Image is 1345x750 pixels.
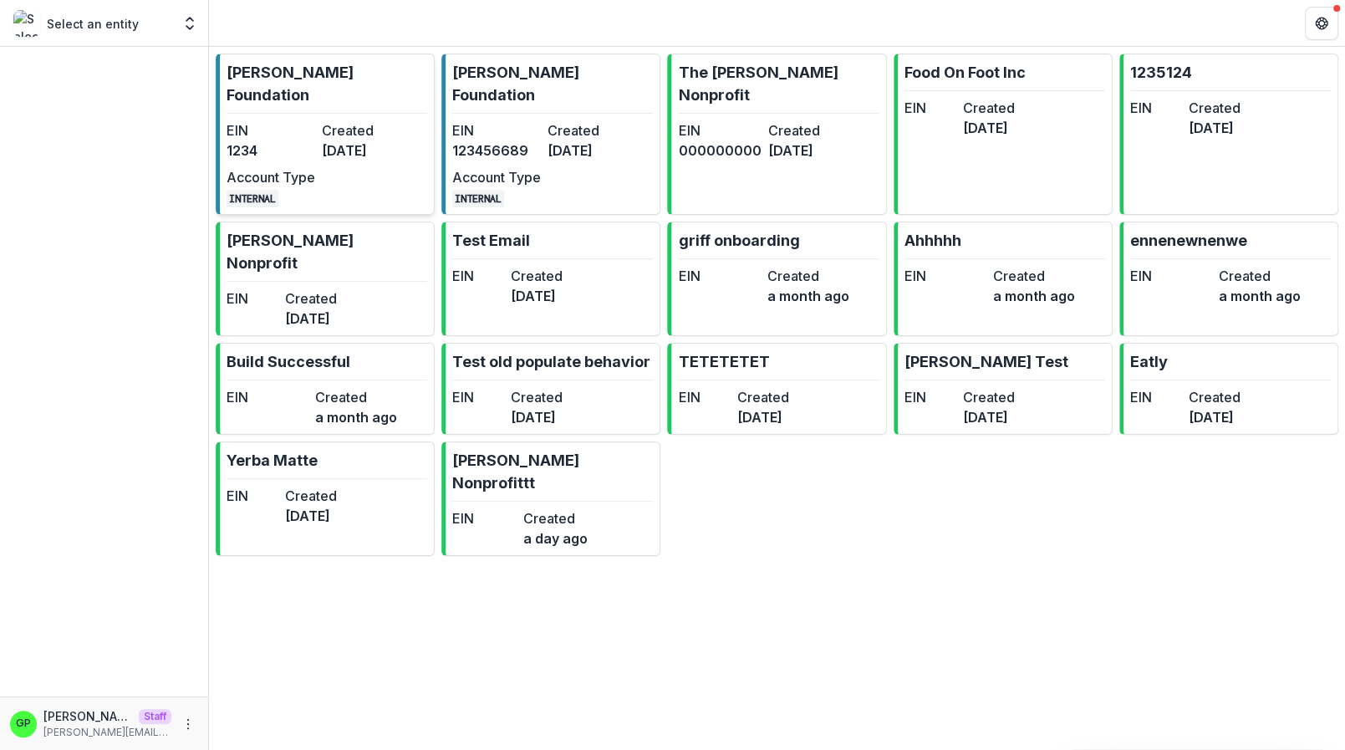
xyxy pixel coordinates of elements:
[452,61,653,106] p: [PERSON_NAME] Foundation
[667,54,886,215] a: The [PERSON_NAME] NonprofitEIN000000000Created[DATE]
[767,266,848,286] dt: Created
[452,167,541,187] dt: Account Type
[441,343,660,435] a: Test old populate behaviorEINCreated[DATE]
[452,190,504,207] code: INTERNAL
[227,387,308,407] dt: EIN
[452,120,541,140] dt: EIN
[523,528,588,548] dd: a day ago
[963,98,1015,118] dt: Created
[667,343,886,435] a: TETETETETEINCreated[DATE]
[227,288,278,309] dt: EIN
[678,140,761,161] dd: 000000000
[285,486,337,506] dt: Created
[13,10,40,37] img: Select an entity
[678,266,760,286] dt: EIN
[47,15,139,33] p: Select an entity
[1130,387,1182,407] dt: EIN
[511,286,563,306] dd: [DATE]
[452,508,517,528] dt: EIN
[548,120,636,140] dt: Created
[963,407,1015,427] dd: [DATE]
[894,343,1113,435] a: [PERSON_NAME] TestEINCreated[DATE]
[894,222,1113,336] a: AhhhhhEINCreateda month ago
[548,140,636,161] dd: [DATE]
[736,407,788,427] dd: [DATE]
[1119,222,1338,336] a: ennenewnenweEINCreateda month ago
[904,266,986,286] dt: EIN
[178,7,201,40] button: Open entity switcher
[285,309,337,329] dd: [DATE]
[227,61,427,106] p: [PERSON_NAME] Foundation
[993,286,1075,306] dd: a month ago
[1130,98,1182,118] dt: EIN
[904,387,956,407] dt: EIN
[227,167,315,187] dt: Account Type
[227,350,350,373] p: Build Successful
[452,266,504,286] dt: EIN
[285,506,337,526] dd: [DATE]
[441,54,660,215] a: [PERSON_NAME] FoundationEIN123456689Created[DATE]Account TypeINTERNAL
[227,140,315,161] dd: 1234
[904,61,1026,84] p: Food On Foot Inc
[227,229,427,274] p: [PERSON_NAME] Nonprofit
[1119,54,1338,215] a: 1235124EINCreated[DATE]
[441,441,660,556] a: [PERSON_NAME] NonprofitttEINCreateda day ago
[227,120,315,140] dt: EIN
[178,714,198,734] button: More
[1219,266,1301,286] dt: Created
[452,140,541,161] dd: 123456689
[452,387,504,407] dt: EIN
[216,222,435,336] a: [PERSON_NAME] NonprofitEINCreated[DATE]
[216,54,435,215] a: [PERSON_NAME] FoundationEIN1234Created[DATE]Account TypeINTERNAL
[216,441,435,556] a: Yerba MatteEINCreated[DATE]
[315,407,397,427] dd: a month ago
[452,350,650,373] p: Test old populate behavior
[216,343,435,435] a: Build SuccessfulEINCreateda month ago
[904,229,961,252] p: Ahhhhh
[1305,7,1338,40] button: Get Help
[678,120,761,140] dt: EIN
[227,190,278,207] code: INTERNAL
[43,725,171,740] p: [PERSON_NAME][EMAIL_ADDRESS][DOMAIN_NAME]
[678,61,879,106] p: The [PERSON_NAME] Nonprofit
[43,707,132,725] p: [PERSON_NAME]
[667,222,886,336] a: griff onboardingEINCreateda month ago
[227,486,278,506] dt: EIN
[1189,98,1241,118] dt: Created
[904,350,1068,373] p: [PERSON_NAME] Test
[523,508,588,528] dt: Created
[678,229,799,252] p: griff onboarding
[452,449,653,494] p: [PERSON_NAME] Nonprofittt
[963,387,1015,407] dt: Created
[315,387,397,407] dt: Created
[322,140,410,161] dd: [DATE]
[511,387,563,407] dt: Created
[678,350,769,373] p: TETETETET
[736,387,788,407] dt: Created
[1189,387,1241,407] dt: Created
[1219,286,1301,306] dd: a month ago
[285,288,337,309] dt: Created
[767,140,850,161] dd: [DATE]
[904,98,956,118] dt: EIN
[963,118,1015,138] dd: [DATE]
[1119,343,1338,435] a: EatlyEINCreated[DATE]
[894,54,1113,215] a: Food On Foot IncEINCreated[DATE]
[322,120,410,140] dt: Created
[1189,118,1241,138] dd: [DATE]
[511,266,563,286] dt: Created
[1130,266,1212,286] dt: EIN
[1189,407,1241,427] dd: [DATE]
[511,407,563,427] dd: [DATE]
[767,286,848,306] dd: a month ago
[441,222,660,336] a: Test EmailEINCreated[DATE]
[767,120,850,140] dt: Created
[1130,61,1192,84] p: 1235124
[16,718,31,729] div: Griffin Perry
[227,449,318,472] p: Yerba Matte
[139,709,171,724] p: Staff
[1130,229,1247,252] p: ennenewnenwe
[678,387,730,407] dt: EIN
[1130,350,1168,373] p: Eatly
[452,229,530,252] p: Test Email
